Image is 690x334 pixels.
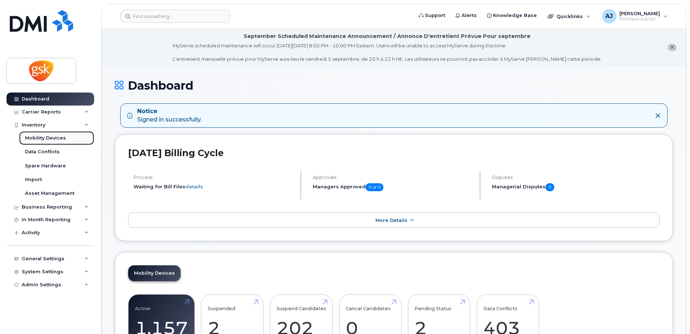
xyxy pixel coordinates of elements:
div: MyServe scheduled maintenance will occur [DATE][DATE] 8:00 PM - 10:00 PM Eastern. Users will be u... [173,42,602,63]
h4: Disputes [492,175,660,180]
strong: Notice [137,107,202,116]
button: close notification [668,44,677,51]
h4: Process [134,175,294,180]
div: Signed in successfully. [137,107,202,124]
h1: Dashboard [115,79,673,92]
span: 0 [546,183,554,191]
div: September Scheduled Maintenance Announcement / Annonce D'entretient Prévue Pour septembre [244,33,530,40]
span: 0 of 0 [366,183,383,191]
h4: Approvals [313,175,474,180]
li: Waiting for Bill Files [134,183,294,190]
h5: Managerial Disputes [492,183,660,191]
h2: [DATE] Billing Cycle [128,147,660,158]
h5: Managers Approved [313,183,474,191]
a: details [185,184,203,189]
a: Mobility Devices [128,265,181,281]
span: More Details [375,218,407,223]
